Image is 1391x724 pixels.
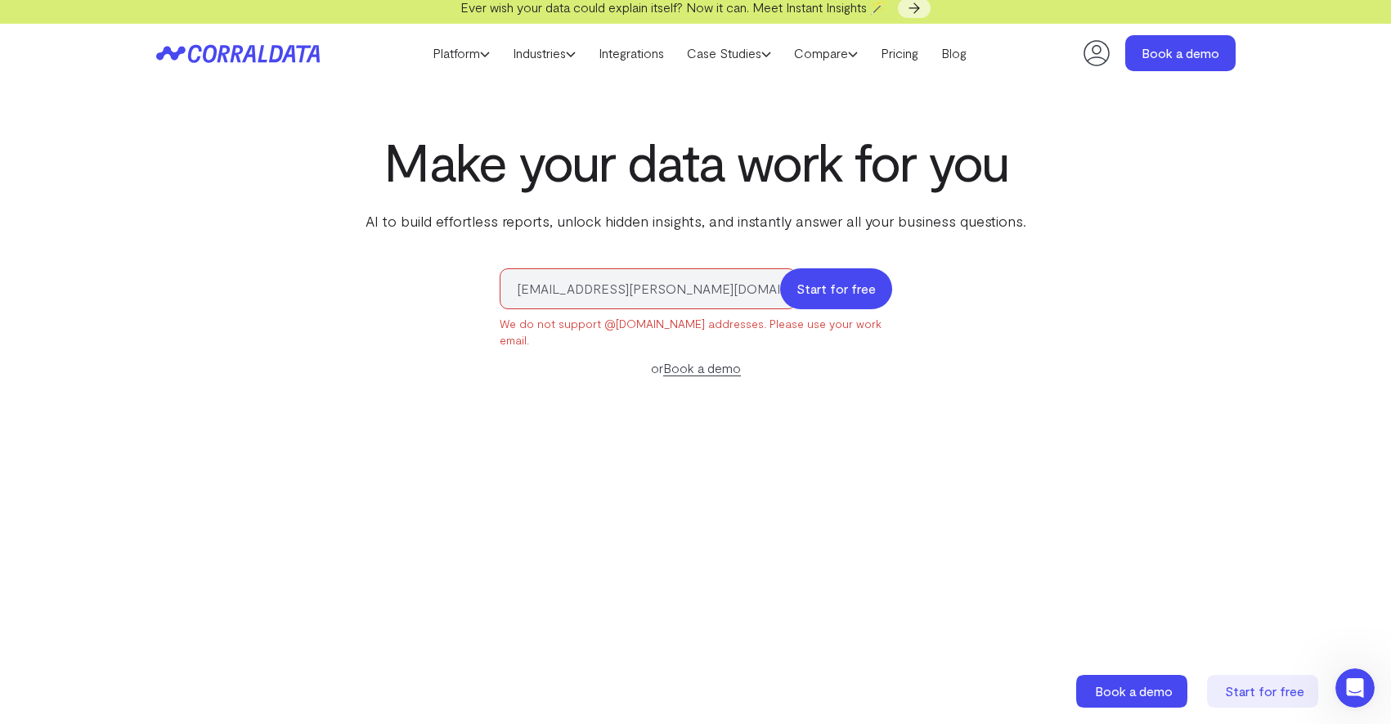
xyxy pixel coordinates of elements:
a: Start for free [1207,675,1321,708]
a: Case Studies [675,41,783,65]
h1: Make your data work for you [362,132,1030,191]
div: We do not support @[DOMAIN_NAME] addresses. Please use your work email. [500,316,892,349]
span: Start for free [1225,683,1304,699]
a: Book a demo [1125,35,1236,71]
a: Book a demo [1076,675,1191,708]
div: or [500,358,892,378]
a: Book a demo [663,360,741,376]
a: Pricing [869,41,930,65]
button: Start for free [780,268,892,309]
span: Book a demo [1095,683,1173,699]
a: Blog [930,41,978,65]
iframe: Intercom live chat [1335,668,1375,708]
a: Integrations [587,41,675,65]
a: Industries [501,41,587,65]
a: Platform [421,41,501,65]
p: AI to build effortless reports, unlock hidden insights, and instantly answer all your business qu... [362,210,1030,232]
input: Enter work email* [500,268,796,309]
a: Compare [783,41,869,65]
